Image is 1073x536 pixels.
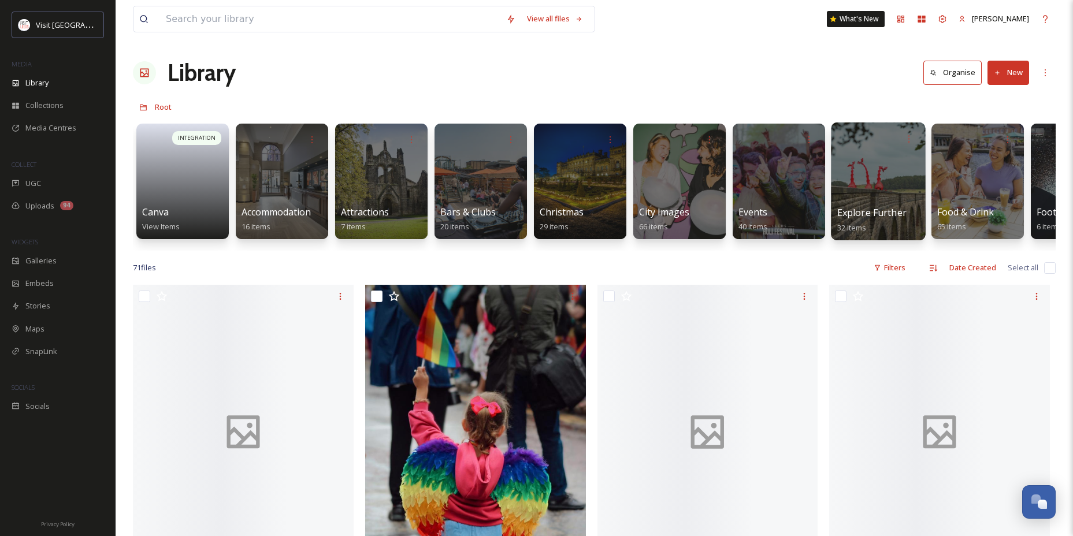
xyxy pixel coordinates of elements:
span: SnapLink [25,346,57,357]
span: Stories [25,300,50,311]
span: Collections [25,100,64,111]
a: Christmas29 items [540,207,584,232]
span: City Images [639,206,689,218]
span: 29 items [540,221,569,232]
span: Maps [25,323,44,334]
span: Bars & Clubs [440,206,496,218]
span: Media Centres [25,122,76,133]
span: Socials [25,401,50,412]
a: Attractions7 items [341,207,389,232]
a: Footage6 items [1037,207,1072,232]
a: Events40 items [738,207,767,232]
span: 32 items [837,222,867,232]
span: Visit [GEOGRAPHIC_DATA] [36,19,125,30]
a: Food & Drink65 items [937,207,994,232]
span: Galleries [25,255,57,266]
span: Attractions [341,206,389,218]
div: Filters [868,256,911,279]
span: MEDIA [12,59,32,68]
span: Christmas [540,206,584,218]
a: INTEGRATIONCanvaView Items [133,118,232,239]
a: Explore Further32 items [837,207,907,233]
span: 66 items [639,221,668,232]
span: Canva [142,206,169,218]
span: Library [25,77,49,88]
a: [PERSON_NAME] [953,8,1035,30]
span: COLLECT [12,160,36,169]
span: 16 items [242,221,270,232]
input: Search your library [160,6,500,32]
span: Explore Further [837,206,907,219]
span: Footage [1037,206,1072,218]
button: Open Chat [1022,485,1056,519]
span: 40 items [738,221,767,232]
span: View Items [142,221,180,232]
span: UGC [25,178,41,189]
span: 65 items [937,221,966,232]
div: 94 [60,201,73,210]
span: 20 items [440,221,469,232]
a: Bars & Clubs20 items [440,207,496,232]
span: Accommodation [242,206,311,218]
img: download%20(3).png [18,19,30,31]
span: [PERSON_NAME] [972,13,1029,24]
span: INTEGRATION [178,134,216,142]
button: Organise [923,61,982,84]
span: Privacy Policy [41,520,75,528]
div: Date Created [944,256,1002,279]
a: Organise [923,61,987,84]
a: Accommodation16 items [242,207,311,232]
button: New [987,61,1029,84]
span: 7 items [341,221,366,232]
span: Select all [1008,262,1038,273]
a: Library [168,55,236,90]
span: Uploads [25,200,54,211]
span: Events [738,206,767,218]
span: 6 items [1037,221,1061,232]
a: Root [155,100,172,114]
span: 71 file s [133,262,156,273]
a: Privacy Policy [41,516,75,530]
span: WIDGETS [12,237,38,246]
span: Root [155,102,172,112]
a: City Images66 items [639,207,689,232]
span: Food & Drink [937,206,994,218]
a: View all files [521,8,589,30]
span: Embeds [25,278,54,289]
a: What's New [827,11,885,27]
span: SOCIALS [12,383,35,392]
